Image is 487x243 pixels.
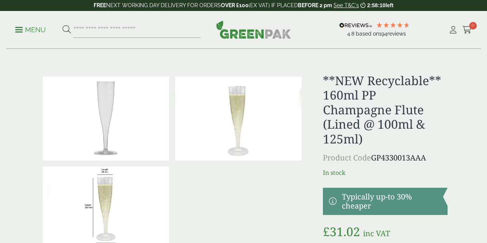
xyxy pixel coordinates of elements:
[387,31,406,37] span: reviews
[175,76,302,160] img: IMG_5390 2
[323,168,448,177] p: In stock
[356,31,379,37] span: Based on
[462,26,472,34] i: Cart
[376,22,410,28] div: 4.78 Stars
[334,2,359,8] a: See T&C's
[221,2,249,8] strong: OVER £100
[363,228,390,238] span: inc VAT
[379,31,387,37] span: 194
[339,23,372,28] img: REVIEWS.io
[462,24,472,36] a: 0
[43,76,169,160] img: Dsc_3512a_1 Edited
[367,2,385,8] span: 2:58:10
[469,22,477,30] span: 0
[323,223,360,240] bdi: 31.02
[385,2,393,8] span: left
[298,2,332,8] strong: BEFORE 2 pm
[94,2,106,8] strong: FREE
[216,20,291,39] img: GreenPak Supplies
[347,31,356,37] span: 4.8
[323,73,448,146] h1: **NEW Recyclable** 160ml PP Champagne Flute (Lined @ 100ml & 125ml)
[15,25,46,34] p: Menu
[15,25,46,33] a: Menu
[323,152,448,164] p: GP4330013AAA
[323,223,330,240] span: £
[323,153,371,163] span: Product Code
[448,26,458,34] i: My Account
